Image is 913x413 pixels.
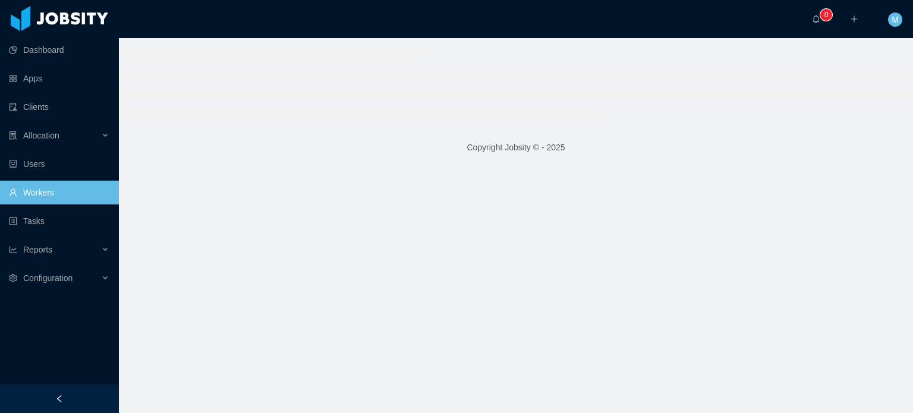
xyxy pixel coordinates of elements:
[9,245,17,254] i: icon: line-chart
[9,67,109,90] a: icon: appstoreApps
[9,95,109,119] a: icon: auditClients
[9,181,109,204] a: icon: userWorkers
[850,15,858,23] i: icon: plus
[23,245,52,254] span: Reports
[9,274,17,282] i: icon: setting
[812,15,820,23] i: icon: bell
[9,38,109,62] a: icon: pie-chartDashboard
[23,273,73,283] span: Configuration
[9,209,109,233] a: icon: profileTasks
[820,9,832,21] sup: 0
[23,131,59,140] span: Allocation
[9,131,17,140] i: icon: solution
[892,12,899,27] span: M
[119,127,913,168] footer: Copyright Jobsity © - 2025
[9,152,109,176] a: icon: robotUsers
